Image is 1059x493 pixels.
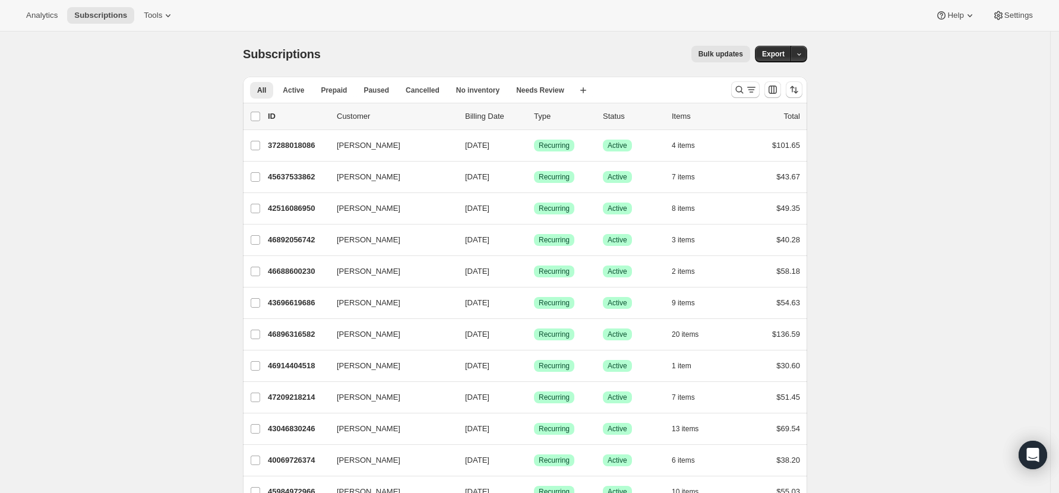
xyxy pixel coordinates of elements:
[516,86,564,95] span: Needs Review
[268,421,800,437] div: 43046830246[PERSON_NAME][DATE]SuccessRecurringSuccessActive13 items$69.54
[608,204,627,213] span: Active
[672,137,708,154] button: 4 items
[776,393,800,402] span: $51.45
[337,140,400,151] span: [PERSON_NAME]
[268,326,800,343] div: 46896316582[PERSON_NAME][DATE]SuccessRecurringSuccessActive20 items$136.59
[608,424,627,434] span: Active
[330,325,448,344] button: [PERSON_NAME]
[698,49,743,59] span: Bulk updates
[337,266,400,277] span: [PERSON_NAME]
[672,267,695,276] span: 2 items
[762,49,785,59] span: Export
[268,454,327,466] p: 40069726374
[268,297,327,309] p: 43696619686
[268,234,327,246] p: 46892056742
[539,361,570,371] span: Recurring
[330,388,448,407] button: [PERSON_NAME]
[608,235,627,245] span: Active
[574,82,593,99] button: Create new view
[539,267,570,276] span: Recurring
[608,361,627,371] span: Active
[672,263,708,280] button: 2 items
[672,169,708,185] button: 7 items
[776,298,800,307] span: $54.63
[268,169,800,185] div: 45637533862[PERSON_NAME][DATE]SuccessRecurringSuccessActive7 items$43.67
[608,393,627,402] span: Active
[608,172,627,182] span: Active
[608,330,627,339] span: Active
[776,424,800,433] span: $69.54
[672,330,698,339] span: 20 items
[672,172,695,182] span: 7 items
[776,204,800,213] span: $49.35
[257,86,266,95] span: All
[268,263,800,280] div: 46688600230[PERSON_NAME][DATE]SuccessRecurringSuccessActive2 items$58.18
[731,81,760,98] button: Search and filter results
[672,361,691,371] span: 1 item
[672,358,704,374] button: 1 item
[539,235,570,245] span: Recurring
[539,172,570,182] span: Recurring
[465,141,489,150] span: [DATE]
[268,295,800,311] div: 43696619686[PERSON_NAME][DATE]SuccessRecurringSuccessActive9 items$54.63
[337,391,400,403] span: [PERSON_NAME]
[672,393,695,402] span: 7 items
[772,330,800,339] span: $136.59
[985,7,1040,24] button: Settings
[672,452,708,469] button: 6 items
[268,110,800,122] div: IDCustomerBilling DateTypeStatusItemsTotal
[764,81,781,98] button: Customize table column order and visibility
[465,424,489,433] span: [DATE]
[539,204,570,213] span: Recurring
[691,46,750,62] button: Bulk updates
[784,110,800,122] p: Total
[776,456,800,464] span: $38.20
[268,110,327,122] p: ID
[603,110,662,122] p: Status
[465,330,489,339] span: [DATE]
[608,456,627,465] span: Active
[534,110,593,122] div: Type
[330,293,448,312] button: [PERSON_NAME]
[928,7,982,24] button: Help
[137,7,181,24] button: Tools
[268,137,800,154] div: 37288018086[PERSON_NAME][DATE]SuccessRecurringSuccessActive4 items$101.65
[268,140,327,151] p: 37288018086
[74,11,127,20] span: Subscriptions
[337,171,400,183] span: [PERSON_NAME]
[337,454,400,466] span: [PERSON_NAME]
[672,326,712,343] button: 20 items
[672,424,698,434] span: 13 items
[539,330,570,339] span: Recurring
[1004,11,1033,20] span: Settings
[672,232,708,248] button: 3 items
[672,110,731,122] div: Items
[283,86,304,95] span: Active
[330,199,448,218] button: [PERSON_NAME]
[672,235,695,245] span: 3 items
[363,86,389,95] span: Paused
[776,172,800,181] span: $43.67
[672,298,695,308] span: 9 items
[947,11,963,20] span: Help
[539,456,570,465] span: Recurring
[465,456,489,464] span: [DATE]
[539,298,570,308] span: Recurring
[539,141,570,150] span: Recurring
[337,110,456,122] p: Customer
[465,361,489,370] span: [DATE]
[337,423,400,435] span: [PERSON_NAME]
[268,171,327,183] p: 45637533862
[465,204,489,213] span: [DATE]
[465,298,489,307] span: [DATE]
[672,200,708,217] button: 8 items
[268,203,327,214] p: 42516086950
[330,419,448,438] button: [PERSON_NAME]
[465,172,489,181] span: [DATE]
[337,297,400,309] span: [PERSON_NAME]
[672,421,712,437] button: 13 items
[539,393,570,402] span: Recurring
[672,456,695,465] span: 6 items
[26,11,58,20] span: Analytics
[776,361,800,370] span: $30.60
